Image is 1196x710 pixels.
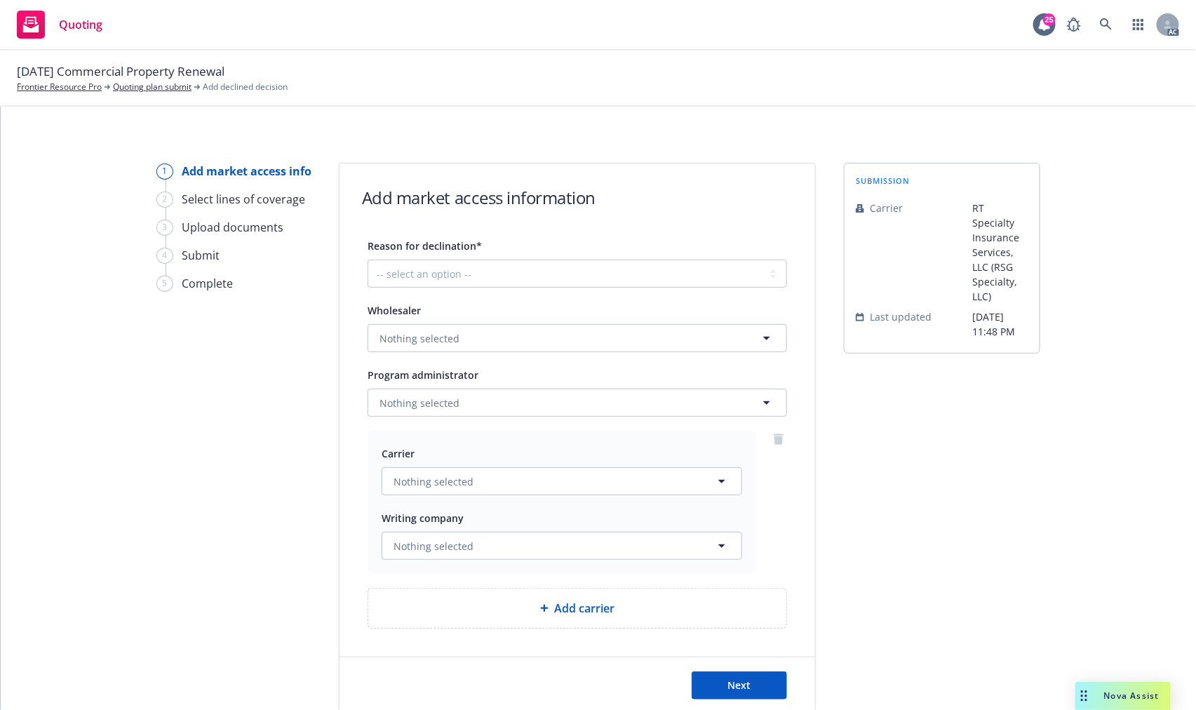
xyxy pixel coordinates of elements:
div: Drag to move [1075,682,1093,710]
span: Add declined decision [203,81,288,93]
h1: Add market access information [362,186,596,209]
span: Last updated [870,309,932,324]
span: [DATE] Commercial Property Renewal [17,62,224,81]
span: Program administrator [368,368,478,382]
div: 5 [156,276,173,292]
span: Carrier [870,201,903,215]
a: Switch app [1124,11,1153,39]
div: 25 [1043,13,1056,26]
span: [DATE] 11:48 PM [972,309,1028,339]
div: Add market access info [182,163,311,180]
span: Wholesaler [368,304,421,317]
button: Nova Assist [1075,682,1171,710]
a: Frontier Resource Pro [17,81,102,93]
button: Nothing selected [368,324,787,352]
a: Report a Bug [1060,11,1088,39]
div: Submit [182,247,220,264]
button: Nothing selected [368,389,787,417]
span: Nothing selected [394,539,473,554]
a: remove [770,431,787,448]
span: Nova Assist [1104,690,1160,702]
span: Carrier [382,447,415,460]
div: Complete [182,275,233,292]
a: Quoting plan submit [113,81,192,93]
span: Quoting [59,19,102,30]
span: Next [728,678,751,692]
span: Nothing selected [379,331,459,346]
span: Reason for declination* [368,239,482,253]
div: 4 [156,248,173,264]
span: Nothing selected [394,474,473,489]
button: Nothing selected [382,532,742,560]
span: Add carrier [554,600,614,617]
div: Add carrier [368,588,787,629]
div: 2 [156,192,173,208]
button: Next [692,671,787,699]
div: Upload documents [182,219,283,236]
div: 1 [156,163,173,180]
div: 3 [156,220,173,236]
span: submission [856,175,910,187]
span: Writing company [382,511,464,525]
div: Select lines of coverage [182,191,305,208]
button: Nothing selected [382,467,742,495]
a: Quoting [11,5,108,44]
a: Search [1092,11,1120,39]
span: RT Specialty Insurance Services, LLC (RSG Specialty, LLC) [972,201,1028,304]
span: Nothing selected [379,396,459,410]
